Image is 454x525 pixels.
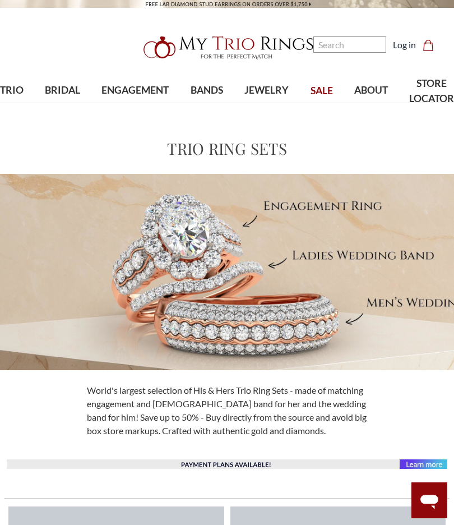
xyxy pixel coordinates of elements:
[191,83,223,98] span: BANDS
[299,73,343,109] a: SALE
[45,83,80,98] span: BRIDAL
[137,30,317,66] img: My Trio Rings
[80,384,374,437] div: World's largest selection of His & Hers Trio Ring Sets - made of matching engagement and [DEMOGRA...
[393,38,416,52] a: Log in
[244,83,289,98] span: JEWELRY
[344,72,399,109] a: ABOUT
[201,109,212,110] button: submenu toggle
[423,40,434,51] svg: cart.cart_preview
[6,109,17,110] button: submenu toggle
[423,38,441,52] a: Cart with 0 items
[234,72,299,109] a: JEWELRY
[34,72,91,109] a: BRIDAL
[101,83,169,98] span: ENGAGEMENT
[129,109,141,110] button: submenu toggle
[132,30,322,66] a: My Trio Rings
[57,109,68,110] button: submenu toggle
[354,83,388,98] span: ABOUT
[365,109,377,110] button: submenu toggle
[91,72,179,109] a: ENGAGEMENT
[313,36,386,53] input: Search
[180,72,234,109] a: BANDS
[409,76,454,106] span: STORE LOCATOR
[167,137,287,160] h1: Trio Ring Sets
[311,84,333,98] span: SALE
[261,109,272,110] button: submenu toggle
